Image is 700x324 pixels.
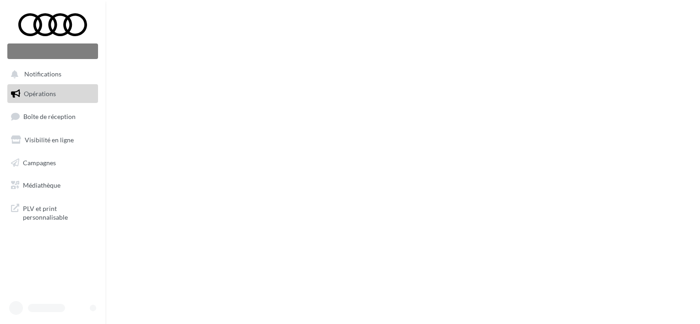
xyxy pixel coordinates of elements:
[24,70,61,78] span: Notifications
[5,107,100,126] a: Boîte de réception
[23,113,76,120] span: Boîte de réception
[5,153,100,173] a: Campagnes
[5,176,100,195] a: Médiathèque
[5,84,100,103] a: Opérations
[23,181,60,189] span: Médiathèque
[5,199,100,226] a: PLV et print personnalisable
[25,136,74,144] span: Visibilité en ligne
[7,43,98,59] div: Nouvelle campagne
[5,130,100,150] a: Visibilité en ligne
[23,158,56,166] span: Campagnes
[23,202,94,222] span: PLV et print personnalisable
[24,90,56,97] span: Opérations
